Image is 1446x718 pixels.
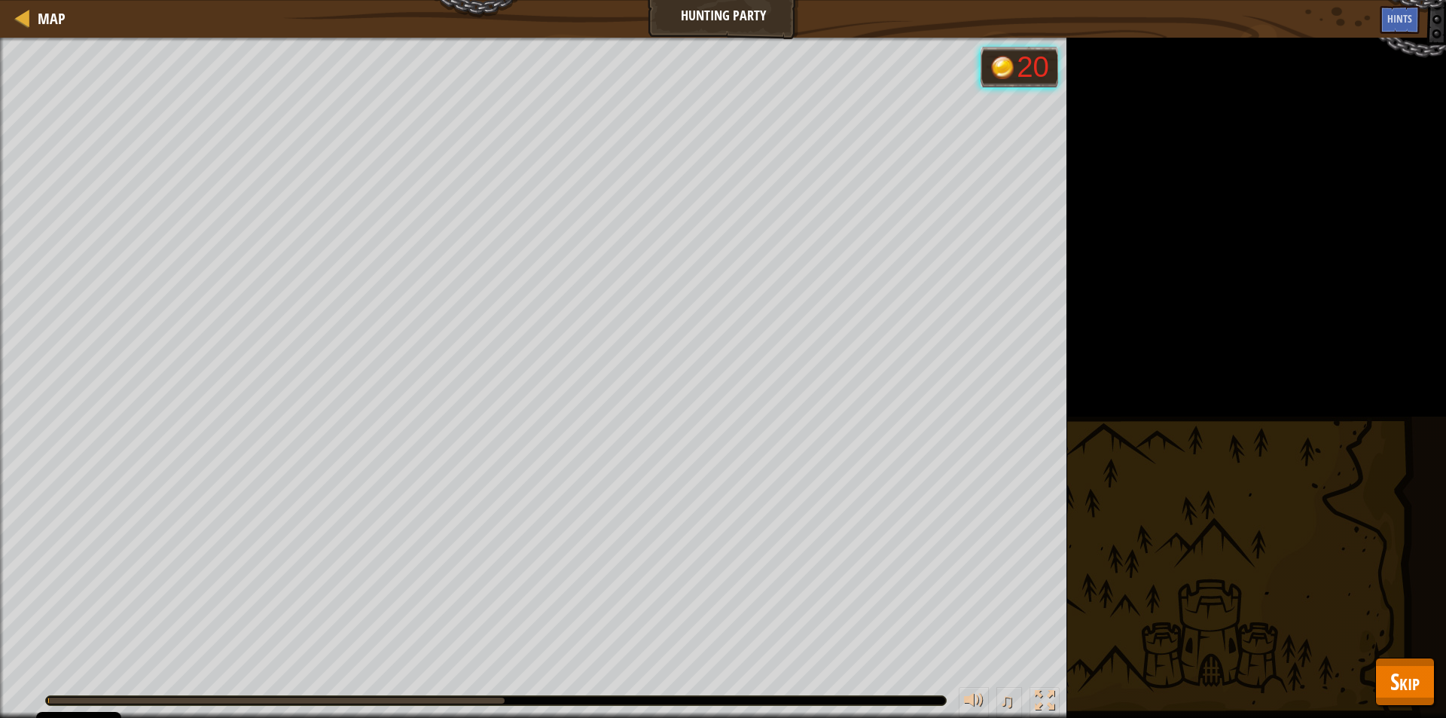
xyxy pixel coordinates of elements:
button: ♫ [996,687,1022,718]
a: Map [30,8,66,29]
div: Team 'humans' has 20 gold. [981,47,1058,87]
span: Map [38,8,66,29]
span: Skip [1390,666,1420,697]
span: Hints [1387,11,1412,26]
button: Adjust volume [959,687,989,718]
button: Toggle fullscreen [1030,687,1060,718]
button: Skip [1375,658,1435,706]
span: ♫ [999,689,1014,712]
div: 20 [1017,53,1049,81]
